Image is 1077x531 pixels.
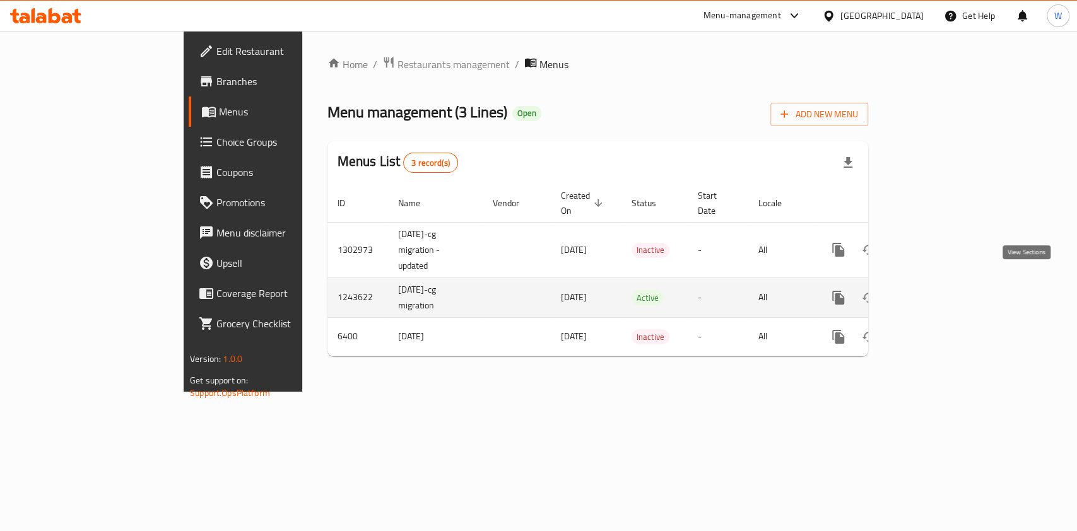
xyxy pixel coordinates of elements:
[216,165,353,180] span: Coupons
[216,286,353,301] span: Coverage Report
[327,98,507,126] span: Menu management ( 3 Lines )
[632,330,669,344] span: Inactive
[632,243,669,257] span: Inactive
[561,289,587,305] span: [DATE]
[632,329,669,344] div: Inactive
[373,57,377,72] li: /
[219,104,353,119] span: Menus
[512,106,541,121] div: Open
[189,66,363,96] a: Branches
[688,277,748,317] td: -
[189,187,363,218] a: Promotions
[327,184,955,356] table: enhanced table
[823,322,854,352] button: more
[189,96,363,127] a: Menus
[189,36,363,66] a: Edit Restaurant
[512,108,541,119] span: Open
[703,8,781,23] div: Menu-management
[561,242,587,258] span: [DATE]
[698,188,733,218] span: Start Date
[216,225,353,240] span: Menu disclaimer
[770,103,868,126] button: Add New Menu
[189,308,363,339] a: Grocery Checklist
[515,57,519,72] li: /
[216,316,353,331] span: Grocery Checklist
[1054,9,1062,23] span: W
[382,56,510,73] a: Restaurants management
[688,317,748,356] td: -
[338,195,362,211] span: ID
[758,195,798,211] span: Locale
[854,283,884,313] button: Change Status
[338,152,458,173] h2: Menus List
[833,148,863,178] div: Export file
[398,195,437,211] span: Name
[388,317,483,356] td: [DATE]
[632,291,664,305] span: Active
[632,290,664,305] div: Active
[632,243,669,258] div: Inactive
[223,351,242,367] span: 1.0.0
[854,235,884,265] button: Change Status
[493,195,536,211] span: Vendor
[748,317,813,356] td: All
[561,328,587,344] span: [DATE]
[190,385,270,401] a: Support.OpsPlatform
[404,157,457,169] span: 3 record(s)
[190,351,221,367] span: Version:
[216,134,353,149] span: Choice Groups
[823,235,854,265] button: more
[216,44,353,59] span: Edit Restaurant
[748,222,813,277] td: All
[780,107,858,122] span: Add New Menu
[840,9,924,23] div: [GEOGRAPHIC_DATA]
[748,277,813,317] td: All
[216,74,353,89] span: Branches
[189,248,363,278] a: Upsell
[632,195,673,211] span: Status
[403,153,458,173] div: Total records count
[539,57,568,72] span: Menus
[216,195,353,210] span: Promotions
[189,218,363,248] a: Menu disclaimer
[189,127,363,157] a: Choice Groups
[813,184,955,223] th: Actions
[388,222,483,277] td: [DATE]-cg migration - updated
[397,57,510,72] span: Restaurants management
[189,157,363,187] a: Coupons
[823,283,854,313] button: more
[189,278,363,308] a: Coverage Report
[190,372,248,388] span: Get support on:
[854,322,884,352] button: Change Status
[327,56,868,73] nav: breadcrumb
[216,255,353,271] span: Upsell
[688,222,748,277] td: -
[388,277,483,317] td: [DATE]-cg migration
[561,188,606,218] span: Created On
